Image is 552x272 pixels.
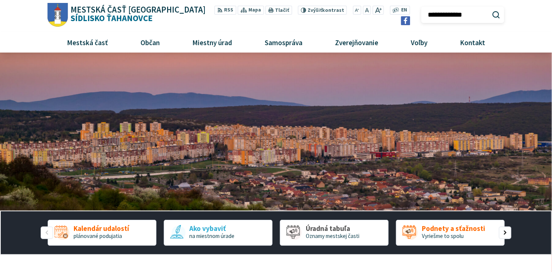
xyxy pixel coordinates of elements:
a: Miestny úrad [179,32,245,52]
span: Voľby [408,32,430,52]
span: kontrast [308,7,344,13]
span: Oznamy mestskej časti [306,232,359,239]
a: EN [399,6,409,14]
div: 3 / 5 [280,220,389,246]
span: Mestská časť [GEOGRAPHIC_DATA] [71,6,206,14]
span: na miestnom úrade [189,232,234,239]
button: Zmenšiť veľkosť písma [353,6,362,15]
span: EN [402,6,407,14]
a: Mapa [238,6,264,15]
div: 4 / 5 [396,220,505,246]
a: Kalendár udalostí plánované podujatia [48,220,156,246]
img: Prejsť na domovskú stránku [48,3,68,27]
a: Logo Sídlisko Ťahanovce, prejsť na domovskú stránku. [48,3,206,27]
span: Kontakt [457,32,488,52]
div: Predošlý slajd [41,226,53,239]
a: Ako vybaviť na miestnom úrade [164,220,272,246]
div: Nasledujúci slajd [499,226,511,239]
h1: Sídlisko Ťahanovce [68,6,206,23]
span: plánované podujatia [74,232,122,239]
span: Tlačiť [275,7,289,13]
span: Vyriešme to spolu [422,232,464,239]
button: Zväčšiť veľkosť písma [373,6,384,15]
span: Mestská časť [64,32,111,52]
span: Zverejňovanie [332,32,381,52]
span: Mapa [249,6,261,14]
span: Kalendár udalostí [74,225,129,232]
span: Úradná tabuľa [306,225,359,232]
span: Miestny úrad [189,32,235,52]
a: Kontakt [447,32,499,52]
a: Samospráva [251,32,316,52]
a: Mestská časť [53,32,121,52]
span: Podnety a sťažnosti [422,225,485,232]
span: Ako vybaviť [189,225,234,232]
a: Úradná tabuľa Oznamy mestskej časti [280,220,389,246]
a: Voľby [397,32,441,52]
button: Nastaviť pôvodnú veľkosť písma [363,6,371,15]
a: RSS [214,6,236,15]
span: Občan [138,32,162,52]
div: 2 / 5 [164,220,272,246]
div: 1 / 5 [48,220,156,246]
button: Tlačiť [265,6,292,15]
span: Samospráva [262,32,305,52]
a: Zverejňovanie [322,32,392,52]
img: Prejsť na Facebook stránku [401,16,410,26]
a: Občan [127,32,173,52]
span: RSS [224,6,234,14]
span: Zvýšiť [308,7,322,13]
a: Podnety a sťažnosti Vyriešme to spolu [396,220,505,246]
button: Zvýšiťkontrast [298,6,347,15]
